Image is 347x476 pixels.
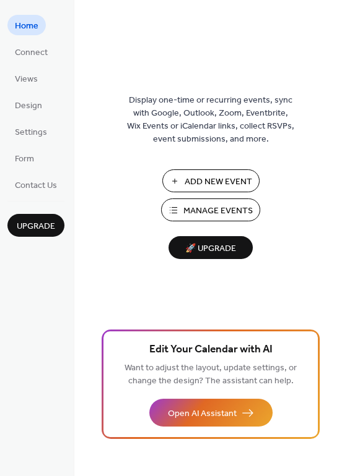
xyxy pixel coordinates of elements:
[169,236,253,259] button: 🚀 Upgrade
[125,360,297,389] span: Want to adjust the layout, update settings, or change the design? The assistant can help.
[185,176,252,189] span: Add New Event
[7,41,55,62] a: Connect
[15,126,47,139] span: Settings
[7,68,45,88] a: Views
[149,341,273,359] span: Edit Your Calendar with AI
[7,15,46,35] a: Home
[127,94,294,146] span: Display one-time or recurring events, sync with Google, Outlook, Zoom, Eventbrite, Wix Events or ...
[176,240,245,257] span: 🚀 Upgrade
[149,399,273,427] button: Open AI Assistant
[15,73,38,86] span: Views
[7,214,64,237] button: Upgrade
[168,407,237,420] span: Open AI Assistant
[162,169,260,192] button: Add New Event
[17,220,55,233] span: Upgrade
[7,95,50,115] a: Design
[7,121,55,142] a: Settings
[15,46,48,59] span: Connect
[15,153,34,166] span: Form
[161,198,260,221] button: Manage Events
[15,179,57,192] span: Contact Us
[15,100,42,113] span: Design
[183,205,253,218] span: Manage Events
[7,148,42,168] a: Form
[15,20,38,33] span: Home
[7,174,64,195] a: Contact Us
